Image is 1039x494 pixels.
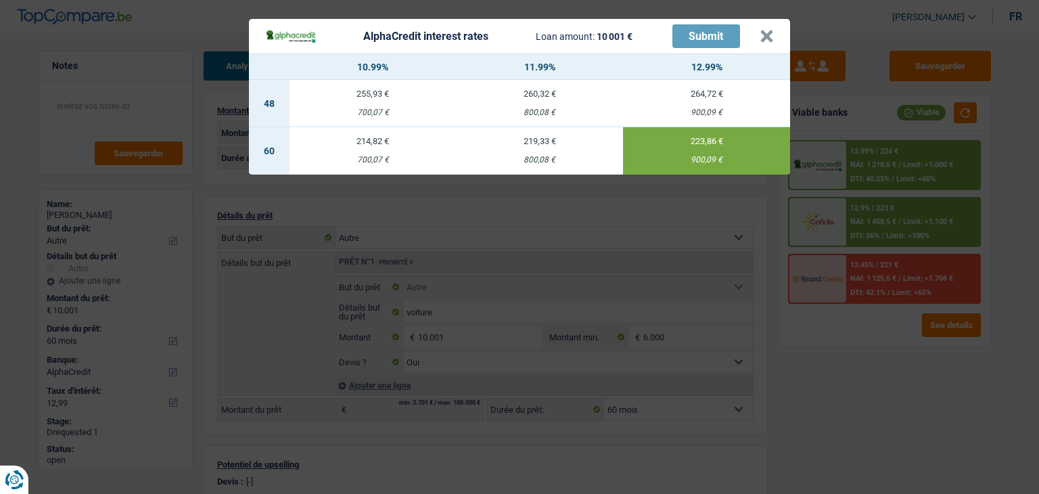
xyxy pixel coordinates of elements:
[290,54,457,80] th: 10.99%
[457,156,624,164] div: 800,08 €
[265,28,317,44] img: AlphaCredit
[457,137,624,145] div: 219,33 €
[536,31,595,42] span: Loan amount:
[249,127,290,175] td: 60
[290,89,457,98] div: 255,93 €
[623,137,790,145] div: 223,86 €
[760,30,774,43] button: ×
[249,80,290,127] td: 48
[623,89,790,98] div: 264,72 €
[623,54,790,80] th: 12.99%
[290,137,457,145] div: 214,82 €
[457,54,624,80] th: 11.99%
[457,89,624,98] div: 260,32 €
[290,156,457,164] div: 700,07 €
[290,108,457,117] div: 700,07 €
[363,31,488,42] div: AlphaCredit interest rates
[623,108,790,117] div: 900,09 €
[623,156,790,164] div: 900,09 €
[457,108,624,117] div: 800,08 €
[597,31,632,42] span: 10 001 €
[672,24,740,48] button: Submit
